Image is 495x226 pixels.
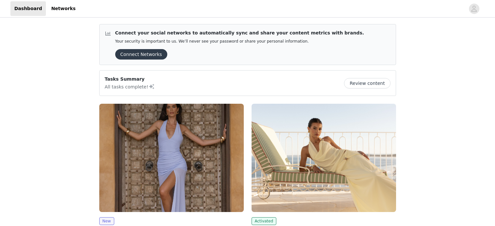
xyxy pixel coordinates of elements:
[252,217,277,225] span: Activated
[252,104,396,212] img: Peppermayo EU
[10,1,46,16] a: Dashboard
[105,83,155,90] p: All tasks complete!
[344,78,390,88] button: Review content
[47,1,79,16] a: Networks
[99,104,244,212] img: Peppermayo EU
[99,217,114,225] span: New
[115,39,364,44] p: Your security is important to us. We’ll never see your password or share your personal information.
[105,76,155,83] p: Tasks Summary
[115,30,364,36] p: Connect your social networks to automatically sync and share your content metrics with brands.
[471,4,477,14] div: avatar
[115,49,167,60] button: Connect Networks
